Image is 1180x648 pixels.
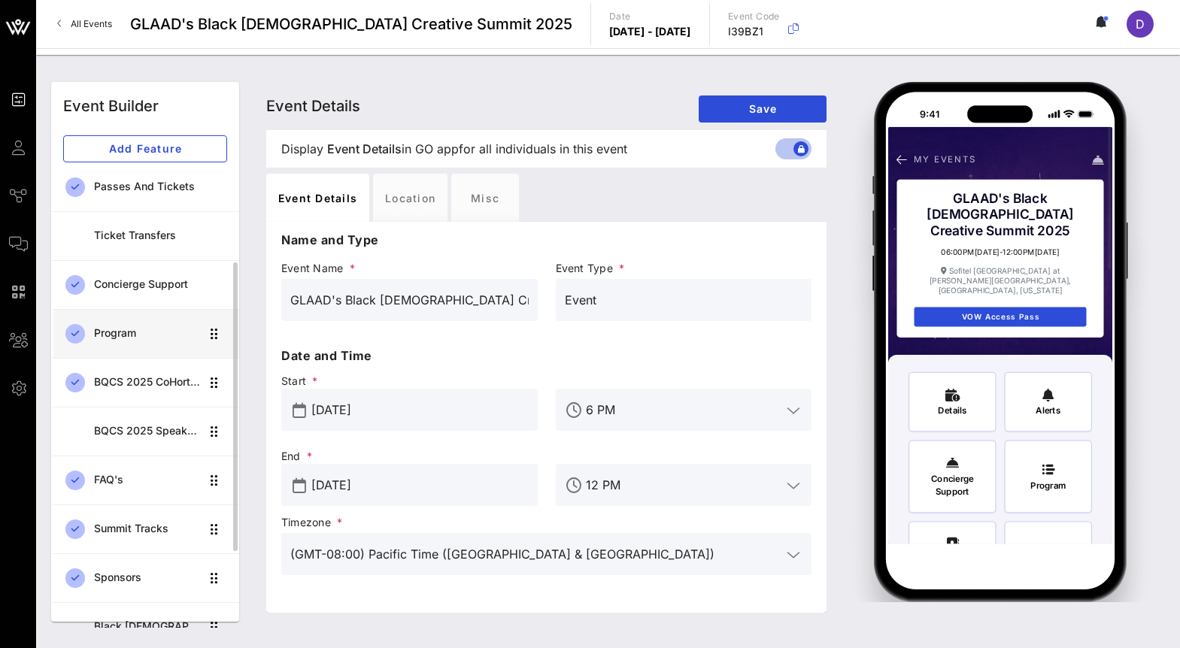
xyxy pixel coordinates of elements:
[63,95,159,117] div: Event Builder
[130,13,572,35] span: GLAAD's Black [DEMOGRAPHIC_DATA] Creative Summit 2025
[327,140,402,158] span: Event Details
[51,211,239,260] a: Ticket Transfers
[1127,11,1154,38] div: D
[51,309,239,358] a: Program
[293,403,306,418] button: prepend icon
[51,553,239,602] a: Sponsors
[1136,17,1145,32] span: D
[94,327,200,340] div: Program
[281,140,627,158] span: Display in GO app
[51,456,239,504] a: FAQ's
[94,229,227,242] div: Ticket Transfers
[290,542,781,566] input: Timezone
[63,135,227,162] button: Add Feature
[290,288,529,312] input: Event Name
[451,174,519,222] div: Misc
[51,162,239,211] a: Passes and Tickets
[728,9,780,24] p: Event Code
[556,261,812,276] span: Event Type
[459,140,627,158] span: for all individuals in this event
[266,97,360,115] span: Event Details
[281,261,538,276] span: Event Name
[586,398,782,422] input: Start Time
[373,174,447,222] div: Location
[94,180,227,193] div: Passes and Tickets
[94,620,200,633] div: Black [DEMOGRAPHIC_DATA] Creative Summit CoHort
[51,358,239,407] a: BQCS 2025 CoHort Guestbook
[281,374,538,389] span: Start
[51,260,239,309] a: Concierge Support
[48,12,121,36] a: All Events
[609,24,691,39] p: [DATE] - [DATE]
[94,474,200,486] div: FAQ's
[311,398,529,422] input: Start Date
[311,473,529,497] input: End Date
[94,571,200,584] div: Sponsors
[293,478,306,493] button: prepend icon
[728,24,780,39] p: I39BZ1
[281,231,811,249] p: Name and Type
[94,522,200,535] div: Summit Tracks
[94,376,200,389] div: BQCS 2025 CoHort Guestbook
[281,347,811,365] p: Date and Time
[266,174,369,222] div: Event Details
[609,9,691,24] p: Date
[565,288,803,312] input: Event Type
[699,95,827,123] button: Save
[711,102,814,115] span: Save
[94,278,227,291] div: Concierge Support
[586,473,782,497] input: End Time
[51,407,239,456] a: BQCS 2025 Speaker Lineup
[94,425,200,438] div: BQCS 2025 Speaker Lineup
[71,18,112,29] span: All Events
[281,515,811,530] span: Timezone
[76,142,214,155] span: Add Feature
[51,504,239,553] a: Summit Tracks
[281,449,538,464] span: End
